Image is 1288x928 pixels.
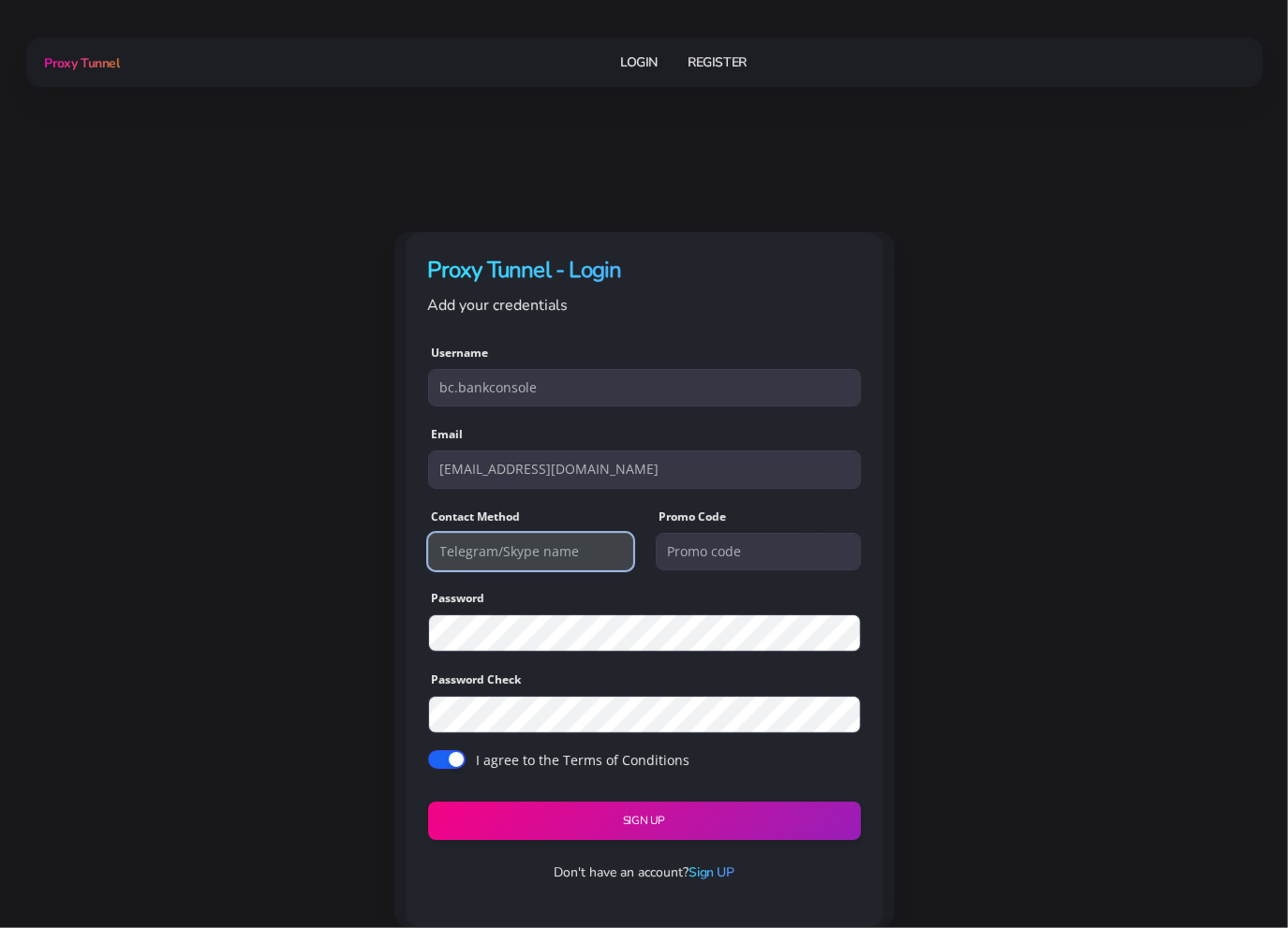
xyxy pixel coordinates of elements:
[41,48,120,78] a: Proxy Tunnel
[428,293,861,317] p: Add your credentials
[1012,622,1265,905] iframe: Webchat Widget
[432,426,464,443] label: Email
[477,750,690,770] label: I agree to the Terms of Conditions
[428,255,861,286] h4: Proxy Tunnel - Login
[432,345,489,361] label: Username
[428,369,861,406] input: Username
[432,590,485,607] label: Password
[659,508,727,525] label: Promo Code
[620,45,658,80] a: Login
[432,671,522,688] label: Password Check
[688,863,733,881] a: Sign UP
[428,450,861,488] input: Email
[45,54,120,72] span: Proxy Tunnel
[428,533,633,570] input: Telegram/Skype name
[432,508,521,525] label: Contact Method
[428,802,861,840] button: Sign UP
[688,45,747,80] a: Register
[413,862,876,882] p: Don't have an account?
[656,533,861,570] input: Promo code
